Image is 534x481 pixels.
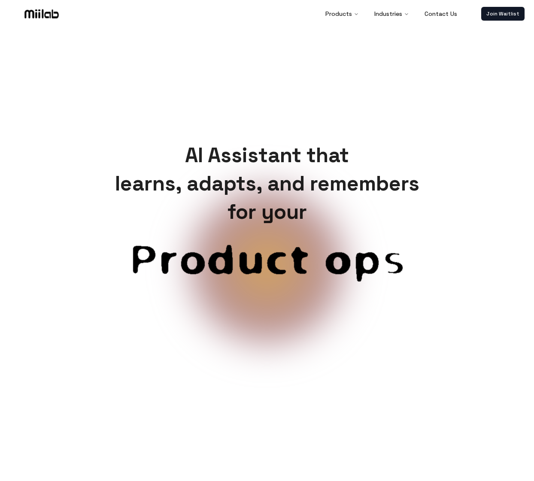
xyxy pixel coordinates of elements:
a: Logo [9,7,74,20]
button: Products [319,5,366,22]
a: Join Waitlist [481,7,525,21]
span: Customer service [74,240,460,322]
nav: Main [319,5,464,22]
button: Industries [367,5,416,22]
h1: AI Assistant that learns, adapts, and remembers for your [108,141,426,226]
img: Logo [23,7,61,20]
a: Contact Us [418,5,464,22]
